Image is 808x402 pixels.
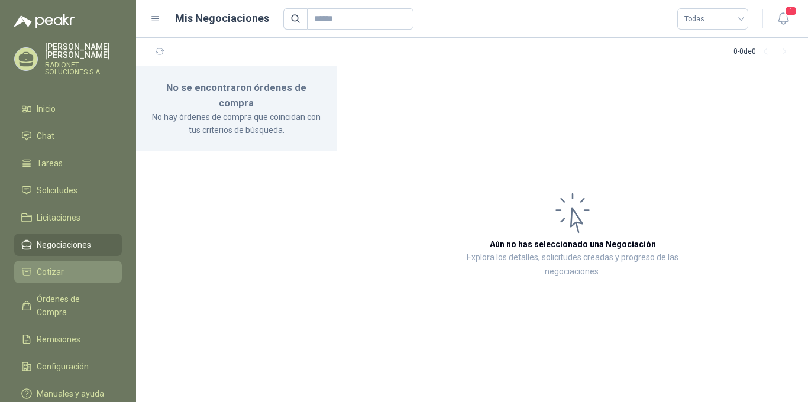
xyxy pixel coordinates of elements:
span: Solicitudes [37,184,77,197]
p: [PERSON_NAME] [PERSON_NAME] [45,43,122,59]
span: Cotizar [37,265,64,278]
a: Negociaciones [14,234,122,256]
img: Logo peakr [14,14,75,28]
span: Chat [37,129,54,142]
p: No hay órdenes de compra que coincidan con tus criterios de búsqueda. [150,111,322,137]
span: Órdenes de Compra [37,293,111,319]
span: Todas [684,10,741,28]
a: Chat [14,125,122,147]
a: Remisiones [14,328,122,351]
span: Remisiones [37,333,80,346]
a: Configuración [14,355,122,378]
span: Tareas [37,157,63,170]
span: 1 [784,5,797,17]
h3: Aún no has seleccionado una Negociación [490,238,656,251]
h1: Mis Negociaciones [175,10,269,27]
a: Tareas [14,152,122,174]
a: Solicitudes [14,179,122,202]
a: Licitaciones [14,206,122,229]
a: Cotizar [14,261,122,283]
span: Licitaciones [37,211,80,224]
h3: No se encontraron órdenes de compra [150,80,322,111]
span: Inicio [37,102,56,115]
p: RADIONET SOLUCIONES S.A [45,61,122,76]
span: Configuración [37,360,89,373]
span: Manuales y ayuda [37,387,104,400]
button: 1 [773,8,794,30]
span: Negociaciones [37,238,91,251]
a: Órdenes de Compra [14,288,122,323]
p: Explora los detalles, solicitudes creadas y progreso de las negociaciones. [455,251,690,279]
a: Inicio [14,98,122,120]
div: 0 - 0 de 0 [733,43,794,61]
